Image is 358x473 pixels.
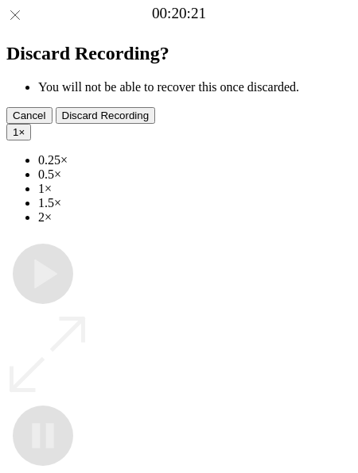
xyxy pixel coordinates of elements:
[38,196,352,210] li: 1.5×
[6,107,53,124] button: Cancel
[38,153,352,167] li: 0.25×
[6,124,31,140] button: 1×
[38,80,352,94] li: You will not be able to recover this once discarded.
[38,182,352,196] li: 1×
[152,5,206,22] a: 00:20:21
[13,126,18,138] span: 1
[56,107,156,124] button: Discard Recording
[38,210,352,225] li: 2×
[6,43,352,64] h2: Discard Recording?
[38,167,352,182] li: 0.5×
